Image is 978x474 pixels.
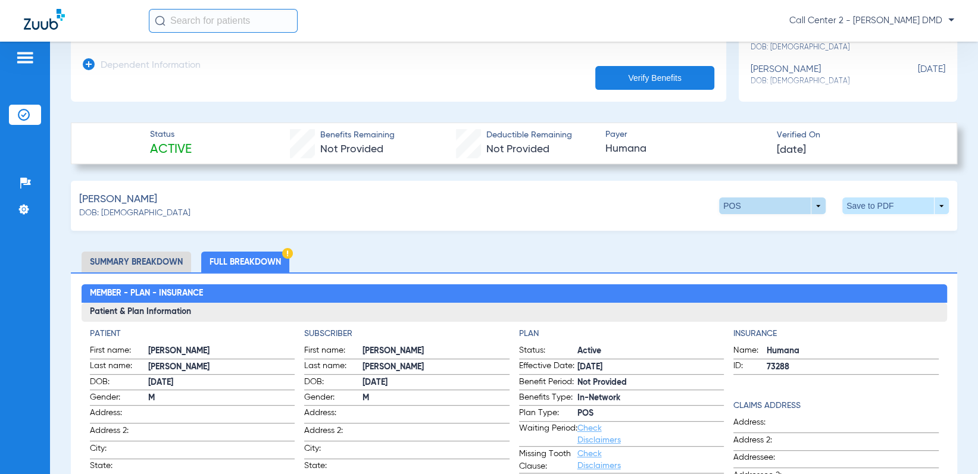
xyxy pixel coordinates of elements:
span: Address 2: [733,434,792,450]
span: Status [150,128,192,141]
a: Check Disclaimers [577,450,621,470]
span: Missing Tooth Clause: [519,448,577,473]
iframe: Chat Widget [918,417,978,474]
span: Humana [767,345,939,357]
h2: Member - Plan - Insurance [82,284,947,303]
span: M [363,392,510,404]
input: Search for patients [149,9,298,33]
a: Check Disclaimers [577,424,621,444]
h3: Patient & Plan Information [82,303,947,322]
span: Plan Type: [519,407,577,421]
span: [DATE] [777,143,806,158]
img: Search Icon [155,15,165,26]
span: Address 2: [304,425,363,441]
span: First name: [304,344,363,359]
span: Gender: [304,391,363,406]
span: DOB: [304,376,363,390]
span: [PERSON_NAME] [148,345,295,357]
span: Active [150,142,192,158]
span: M [148,392,295,404]
span: DOB: [90,376,148,390]
h4: Claims Address [733,400,939,412]
span: [DATE] [886,64,945,86]
span: [DATE] [363,376,510,389]
span: Benefits Remaining [320,129,395,142]
span: Waiting Period: [519,422,577,446]
span: DOB: [DEMOGRAPHIC_DATA] [751,76,886,87]
div: [PERSON_NAME] [751,64,886,86]
span: Humana [605,142,766,156]
span: First name: [90,344,148,359]
span: Address 2: [90,425,148,441]
span: Benefit Period: [519,376,577,390]
span: Active [577,345,724,357]
span: POS [577,407,724,420]
span: [PERSON_NAME] [148,361,295,373]
span: Address: [90,407,148,423]
li: Full Breakdown [201,252,289,272]
span: Status: [519,344,577,359]
span: Gender: [90,391,148,406]
li: Summary Breakdown [82,252,191,272]
span: Not Provided [486,144,549,155]
span: Not Provided [577,376,724,389]
img: Hazard [282,248,293,259]
span: [DATE] [148,376,295,389]
span: Call Center 2 - [PERSON_NAME] DMD [789,15,954,27]
span: Verified On [777,129,938,142]
h4: Patient [90,328,295,340]
span: Payer [605,128,766,141]
img: hamburger-icon [15,51,35,65]
img: Zuub Logo [24,9,65,30]
span: Effective Date: [519,360,577,374]
h4: Plan [519,328,724,340]
span: ID: [733,360,767,374]
span: [PERSON_NAME] [363,345,510,357]
span: 73288 [767,361,939,373]
h3: Dependent Information [101,60,201,72]
span: City: [90,442,148,459]
span: Last name: [90,360,148,374]
span: DOB: [DEMOGRAPHIC_DATA] [751,42,886,53]
span: City: [304,442,363,459]
span: Addressee: [733,451,792,467]
button: Verify Benefits [595,66,714,90]
span: [DATE] [577,361,724,373]
span: DOB: [DEMOGRAPHIC_DATA] [79,207,190,219]
button: Save to PDF [842,197,949,214]
span: In-Network [577,392,724,404]
button: POS [719,197,826,214]
h4: Insurance [733,328,939,340]
span: Name: [733,344,767,359]
span: [PERSON_NAME] [363,361,510,373]
span: Address: [304,407,363,423]
span: [PERSON_NAME] [79,192,157,207]
span: Deductible Remaining [486,129,572,142]
span: Not Provided [320,144,383,155]
span: Address: [733,416,792,432]
h4: Subscriber [304,328,510,340]
span: Last name: [304,360,363,374]
span: Benefits Type: [519,391,577,406]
